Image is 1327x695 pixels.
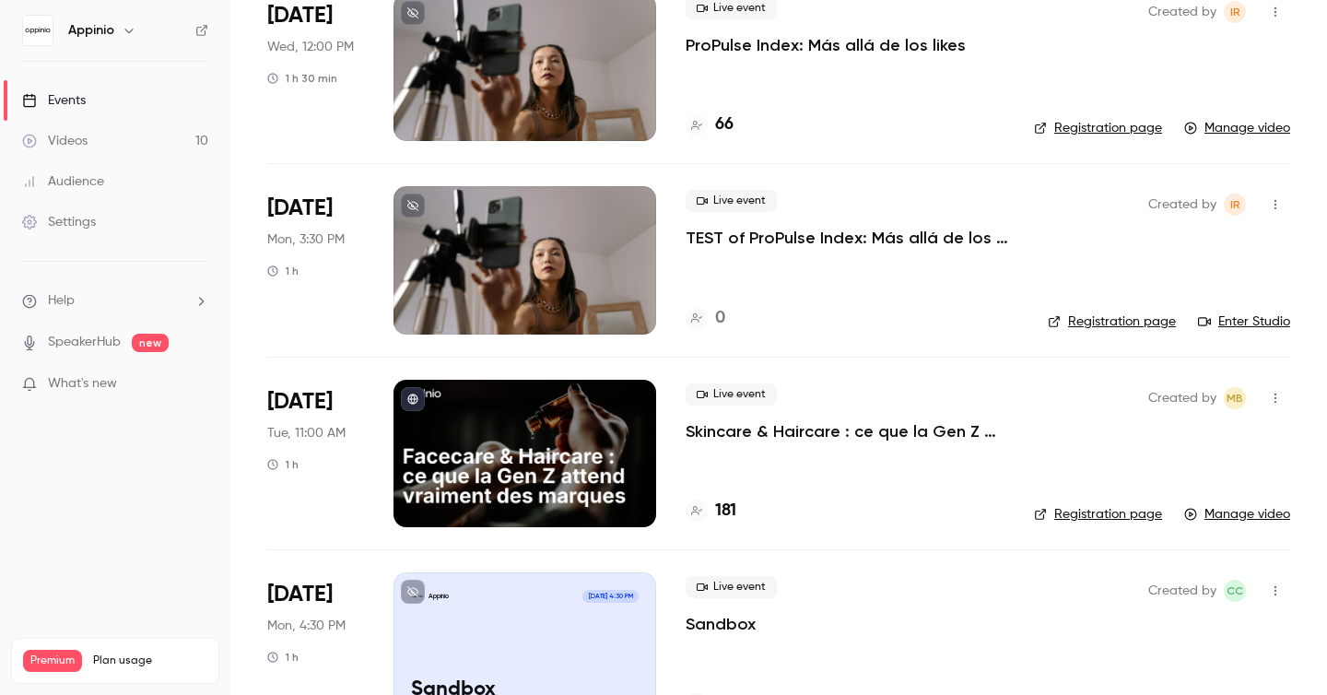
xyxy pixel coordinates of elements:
[267,38,354,56] span: Wed, 12:00 PM
[1224,194,1246,216] span: Isabella Rentería Berrospe
[22,172,104,191] div: Audience
[686,420,1004,442] a: Skincare & Haircare : ce que la Gen Z attend vraiment des marques
[267,71,337,86] div: 1 h 30 min
[48,291,75,311] span: Help
[23,650,82,672] span: Premium
[267,457,299,472] div: 1 h
[686,613,756,635] a: Sandbox
[1227,580,1243,602] span: CC
[1227,387,1243,409] span: MB
[1034,119,1162,137] a: Registration page
[22,91,86,110] div: Events
[686,227,1018,249] a: TEST of ProPulse Index: Más allá de los likes
[48,333,121,352] a: SpeakerHub
[582,590,638,603] span: [DATE] 4:30 PM
[1224,580,1246,602] span: Charlotte Carpenter
[22,291,208,311] li: help-dropdown-opener
[1034,505,1162,524] a: Registration page
[1148,387,1216,409] span: Created by
[267,380,364,527] div: Sep 9 Tue, 11:00 AM (Europe/Paris)
[1148,580,1216,602] span: Created by
[1184,119,1290,137] a: Manage video
[1184,505,1290,524] a: Manage video
[267,1,333,30] span: [DATE]
[267,617,346,635] span: Mon, 4:30 PM
[68,21,114,40] h6: Appinio
[1148,194,1216,216] span: Created by
[429,592,449,601] p: Appinio
[267,264,299,278] div: 1 h
[267,186,364,334] div: Sep 15 Mon, 3:30 PM (Europe/Madrid)
[715,499,736,524] h4: 181
[1048,312,1176,331] a: Registration page
[1224,387,1246,409] span: Margot Bres
[686,383,777,406] span: Live event
[23,16,53,45] img: Appinio
[1224,1,1246,23] span: Isabella Rentería Berrospe
[267,230,345,249] span: Mon, 3:30 PM
[1230,194,1240,216] span: IR
[267,650,299,665] div: 1 h
[267,580,333,609] span: [DATE]
[48,374,117,394] span: What's new
[715,306,725,331] h4: 0
[1148,1,1216,23] span: Created by
[715,112,734,137] h4: 66
[686,112,734,137] a: 66
[686,190,777,212] span: Live event
[267,194,333,223] span: [DATE]
[22,213,96,231] div: Settings
[1198,312,1290,331] a: Enter Studio
[132,334,169,352] span: new
[686,499,736,524] a: 181
[93,654,207,668] span: Plan usage
[1230,1,1240,23] span: IR
[186,376,208,393] iframe: Noticeable Trigger
[22,132,88,150] div: Videos
[686,34,966,56] a: ProPulse Index: Más allá de los likes
[267,387,333,417] span: [DATE]
[686,576,777,598] span: Live event
[686,306,725,331] a: 0
[267,424,346,442] span: Tue, 11:00 AM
